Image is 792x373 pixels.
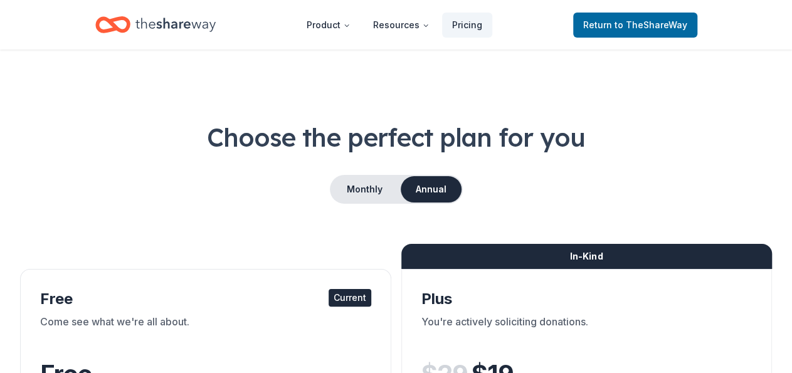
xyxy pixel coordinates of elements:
h1: Choose the perfect plan for you [20,120,772,155]
button: Annual [401,176,462,202]
button: Monthly [331,176,398,202]
div: Come see what we're all about. [40,314,371,349]
a: Returnto TheShareWay [573,13,697,38]
div: Current [329,289,371,307]
a: Home [95,10,216,39]
div: You're actively soliciting donations. [421,314,752,349]
div: Plus [421,289,752,309]
button: Resources [363,13,440,38]
div: In-Kind [401,244,773,269]
a: Pricing [442,13,492,38]
span: to TheShareWay [615,19,687,30]
div: Free [40,289,371,309]
nav: Main [297,10,492,39]
span: Return [583,18,687,33]
button: Product [297,13,361,38]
